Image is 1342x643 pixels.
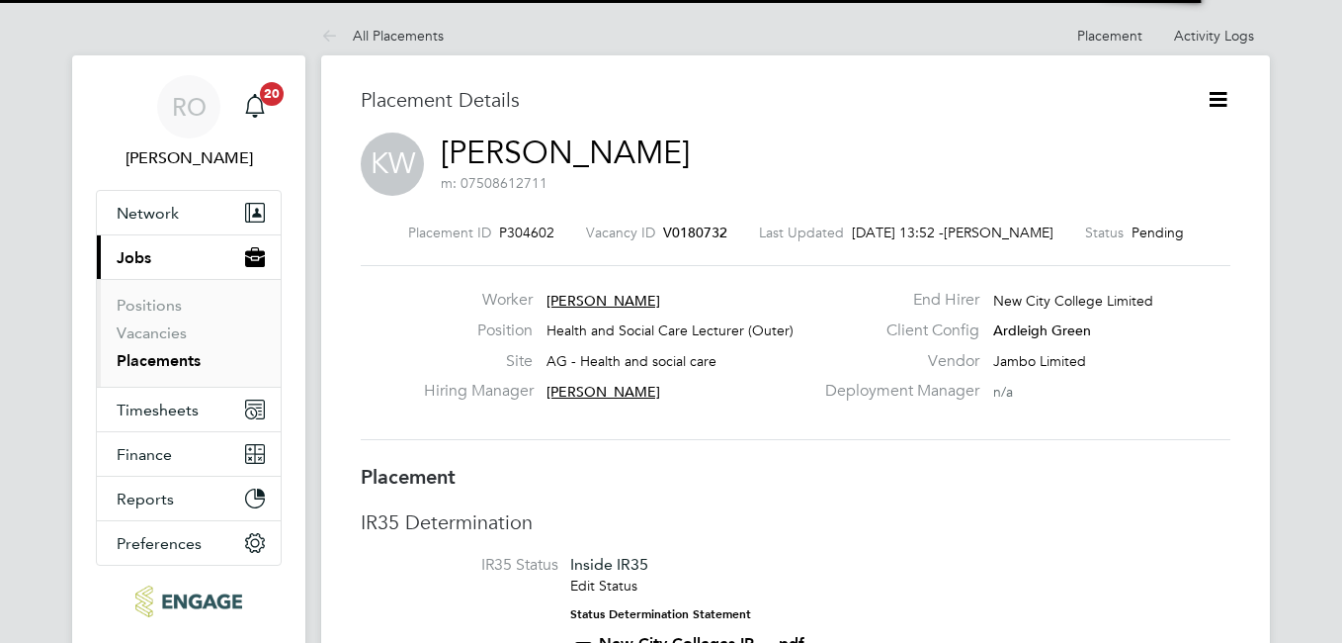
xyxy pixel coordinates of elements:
span: [PERSON_NAME] [546,292,660,310]
label: Vacancy ID [586,224,655,241]
span: RO [172,94,207,120]
label: Last Updated [759,224,844,241]
label: IR35 Status [361,555,558,576]
a: 20 [235,75,275,138]
span: [PERSON_NAME] [546,383,660,401]
label: Status [1085,224,1124,241]
span: Network [117,204,179,223]
a: All Placements [321,27,444,45]
a: Activity Logs [1174,27,1254,45]
strong: Status Determination Statement [570,607,751,621]
h3: IR35 Determination [361,509,1230,535]
button: Preferences [97,521,281,565]
span: AG - Health and social care [546,352,716,370]
span: Preferences [117,534,202,553]
span: Ardleigh Green [993,321,1091,339]
a: Positions [117,296,182,315]
span: Jobs [117,248,151,267]
label: Placement ID [408,224,491,241]
label: Deployment Manager [813,381,979,402]
span: P304602 [499,224,554,241]
a: Go to home page [96,586,282,617]
button: Reports [97,477,281,520]
label: End Hirer [813,290,979,311]
button: Network [97,191,281,234]
label: Position [424,321,533,341]
span: m: 07508612711 [441,174,547,192]
a: Placement [1077,27,1142,45]
span: [DATE] 13:52 - [852,224,944,241]
span: [PERSON_NAME] [944,224,1053,241]
a: Placements [117,351,201,370]
label: Vendor [813,351,979,372]
button: Finance [97,432,281,476]
span: n/a [993,383,1013,401]
span: New City College Limited [993,292,1153,310]
h3: Placement Details [361,87,1176,113]
span: Reports [117,490,174,508]
span: 20 [260,82,284,106]
span: V0180732 [663,224,727,241]
span: Health and Social Care Lecturer (Outer) [546,321,794,339]
a: [PERSON_NAME] [441,134,690,172]
img: ncclondon-logo-retina.png [135,586,241,617]
span: Finance [117,445,172,464]
label: Site [424,351,533,372]
button: Jobs [97,235,281,279]
span: Jambo Limited [993,352,1086,370]
a: Vacancies [117,323,187,342]
span: Timesheets [117,401,199,419]
a: Edit Status [570,577,637,595]
a: RO[PERSON_NAME] [96,75,282,170]
button: Timesheets [97,388,281,431]
b: Placement [361,465,456,489]
div: Jobs [97,279,281,387]
label: Worker [424,290,533,311]
span: Roslyn O'Garro [96,146,282,170]
label: Client Config [813,321,979,341]
span: Inside IR35 [570,555,648,574]
span: KW [361,133,424,196]
label: Hiring Manager [424,381,533,402]
span: Pending [1132,224,1184,241]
